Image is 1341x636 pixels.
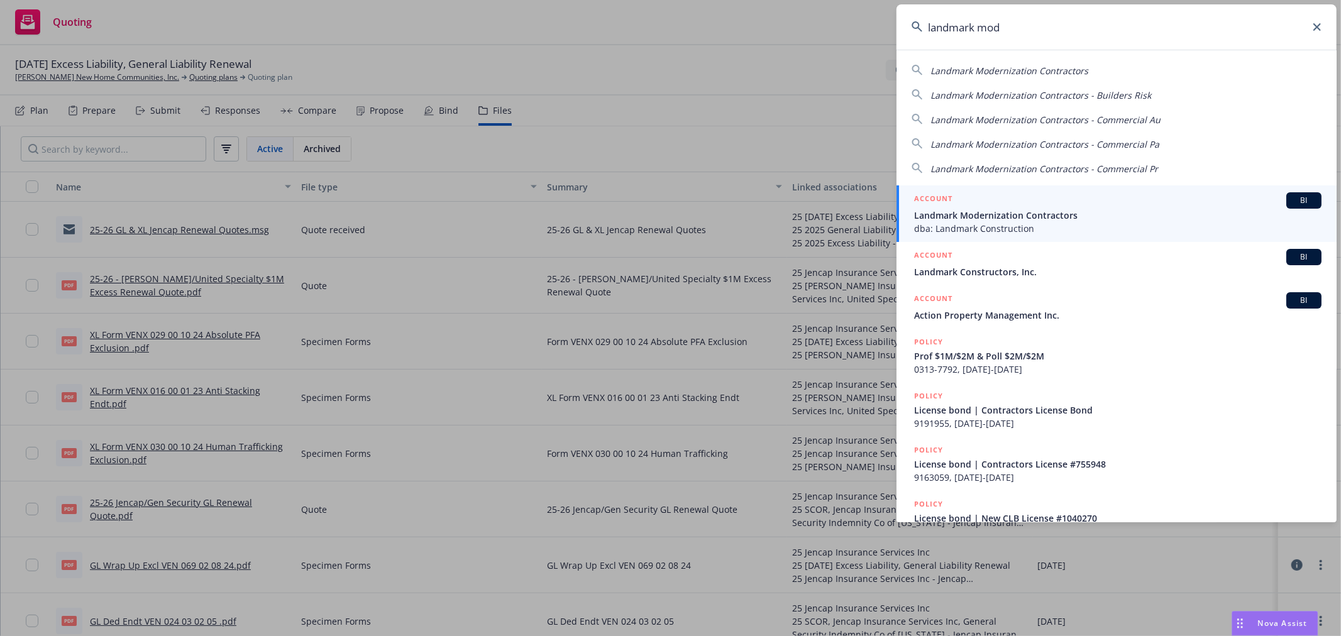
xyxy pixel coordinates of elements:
[930,89,1151,101] span: Landmark Modernization Contractors - Builders Risk
[914,336,943,348] h5: POLICY
[897,242,1337,285] a: ACCOUNTBILandmark Constructors, Inc.
[897,491,1337,545] a: POLICYLicense bond | New CLB License #1040270
[897,329,1337,383] a: POLICYProf $1M/$2M & Poll $2M/$2M0313-7792, [DATE]-[DATE]
[1232,611,1318,636] button: Nova Assist
[914,209,1322,222] span: Landmark Modernization Contractors
[914,417,1322,430] span: 9191955, [DATE]-[DATE]
[930,163,1158,175] span: Landmark Modernization Contractors - Commercial Pr
[914,363,1322,376] span: 0313-7792, [DATE]-[DATE]
[914,309,1322,322] span: Action Property Management Inc.
[930,65,1088,77] span: Landmark Modernization Contractors
[914,498,943,510] h5: POLICY
[914,471,1322,484] span: 9163059, [DATE]-[DATE]
[914,458,1322,471] span: License bond | Contractors License #755948
[914,222,1322,235] span: dba: Landmark Construction
[914,292,952,307] h5: ACCOUNT
[914,349,1322,363] span: Prof $1M/$2M & Poll $2M/$2M
[1291,295,1316,306] span: BI
[914,192,952,207] h5: ACCOUNT
[1291,251,1316,263] span: BI
[897,383,1337,437] a: POLICYLicense bond | Contractors License Bond9191955, [DATE]-[DATE]
[930,114,1161,126] span: Landmark Modernization Contractors - Commercial Au
[914,265,1322,278] span: Landmark Constructors, Inc.
[914,444,943,456] h5: POLICY
[930,138,1159,150] span: Landmark Modernization Contractors - Commercial Pa
[1291,195,1316,206] span: BI
[1232,611,1248,635] div: Drag to move
[914,390,943,402] h5: POLICY
[1258,618,1308,628] span: Nova Assist
[897,4,1337,50] input: Search...
[897,285,1337,329] a: ACCOUNTBIAction Property Management Inc.
[914,249,952,264] h5: ACCOUNT
[914,512,1322,525] span: License bond | New CLB License #1040270
[897,185,1337,242] a: ACCOUNTBILandmark Modernization Contractorsdba: Landmark Construction
[897,437,1337,491] a: POLICYLicense bond | Contractors License #7559489163059, [DATE]-[DATE]
[914,403,1322,417] span: License bond | Contractors License Bond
